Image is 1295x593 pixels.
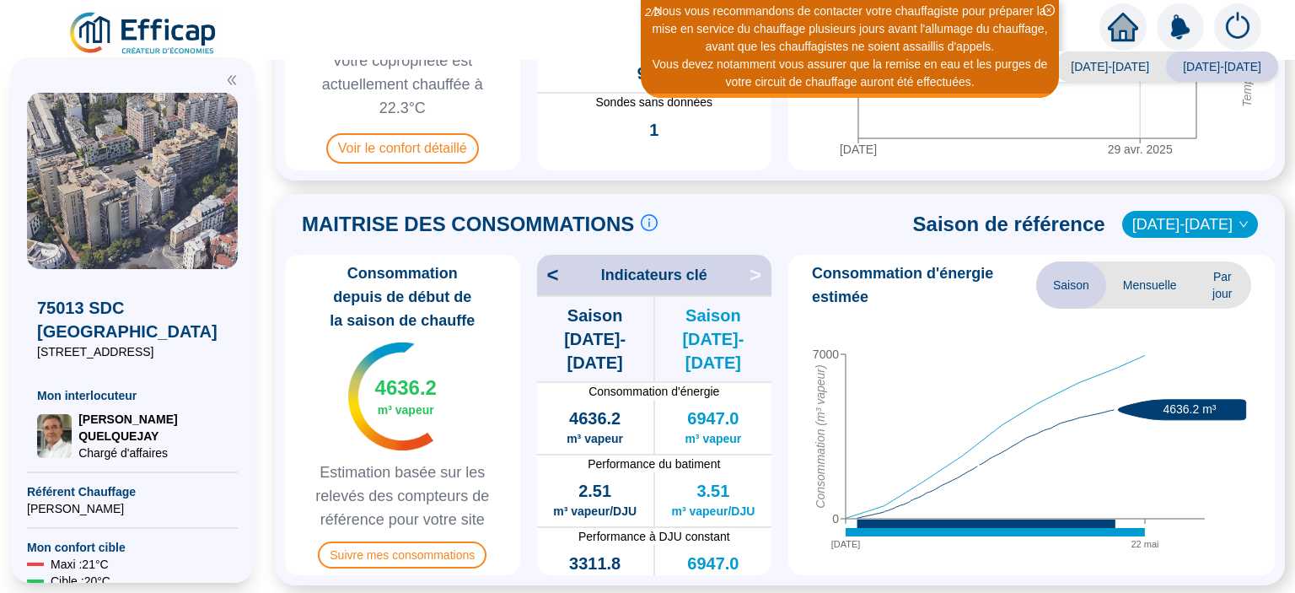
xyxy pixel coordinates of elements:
[537,528,772,545] span: Performance à DJU constant
[67,10,220,57] img: efficap energie logo
[1054,51,1166,82] span: [DATE]-[DATE]
[687,407,739,430] span: 6947.0
[375,375,437,402] span: 4636.2
[292,261,513,332] span: Consommation depuis de début de la saison de chauffe
[537,456,772,472] span: Performance du batiment
[750,261,771,288] span: >
[51,556,109,573] span: Maxi : 21 °C
[37,343,228,360] span: [STREET_ADDRESS]
[302,211,634,238] span: MAITRISE DES CONSOMMATIONS
[1194,261,1251,309] span: Par jour
[913,211,1105,238] span: Saison de référence
[27,500,238,517] span: [PERSON_NAME]
[1240,1,1254,107] tspan: Températures cibles
[378,402,434,418] span: m³ vapeur
[1043,4,1055,16] span: close-circle
[78,411,228,445] span: [PERSON_NAME] QUELQUEJAY
[649,118,658,142] span: 1
[537,304,653,375] span: Saison [DATE]-[DATE]
[685,430,741,447] span: m³ vapeur
[27,483,238,500] span: Référent Chauffage
[537,94,772,111] span: Sondes sans données
[1108,12,1138,42] span: home
[569,552,621,575] span: 3311.8
[37,387,228,404] span: Mon interlocuteur
[348,342,433,450] img: indicateur températures
[813,348,839,361] tspan: 7000
[1239,219,1249,229] span: down
[1106,261,1194,309] span: Mensuelle
[831,539,861,549] tspan: [DATE]
[537,383,772,400] span: Consommation d'énergie
[326,133,479,164] span: Voir le confort détaillé
[641,214,658,231] span: info-circle
[78,445,228,461] span: Chargé d'affaires
[37,296,228,343] span: 75013 SDC [GEOGRAPHIC_DATA]
[814,364,827,508] tspan: Consommation (m³ vapeur)
[1108,143,1173,156] tspan: 29 avr. 2025
[51,573,110,590] span: Cible : 20 °C
[832,512,839,526] tspan: 0
[318,542,486,569] span: Suivre mes consommations
[292,461,513,531] span: Estimation basée sur les relevés des compteurs de référence pour votre site
[643,56,1056,91] div: Vous devez notamment vous assurer que la remise en eau et les purges de votre circuit de chauffag...
[1166,51,1278,82] span: [DATE]-[DATE]
[537,261,559,288] span: <
[655,304,771,375] span: Saison [DATE]-[DATE]
[671,503,755,520] span: m³ vapeur/DJU
[687,552,739,575] span: 6947.0
[27,539,238,556] span: Mon confort cible
[1036,261,1106,309] span: Saison
[601,263,707,287] span: Indicateurs clé
[37,414,72,458] img: Chargé d'affaires
[696,479,729,503] span: 3.51
[645,6,660,19] i: 2 / 2
[840,143,877,156] tspan: [DATE]
[226,74,238,86] span: double-left
[1157,3,1204,51] img: alerts
[578,479,611,503] span: 2.51
[1214,3,1261,51] img: alerts
[1132,212,1248,237] span: 2018-2019
[292,49,513,120] span: Votre copropriété est actuellement chauffée à 22.3°C
[567,430,623,447] span: m³ vapeur
[553,503,637,520] span: m³ vapeur/DJU
[569,407,621,430] span: 4636.2
[1131,539,1158,549] tspan: 22 mai
[1163,402,1216,415] text: 4636.2 m³
[637,62,671,85] span: 96%
[643,3,1056,56] div: Nous vous recommandons de contacter votre chauffagiste pour préparer la mise en service du chauff...
[812,261,1036,309] span: Consommation d'énergie estimée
